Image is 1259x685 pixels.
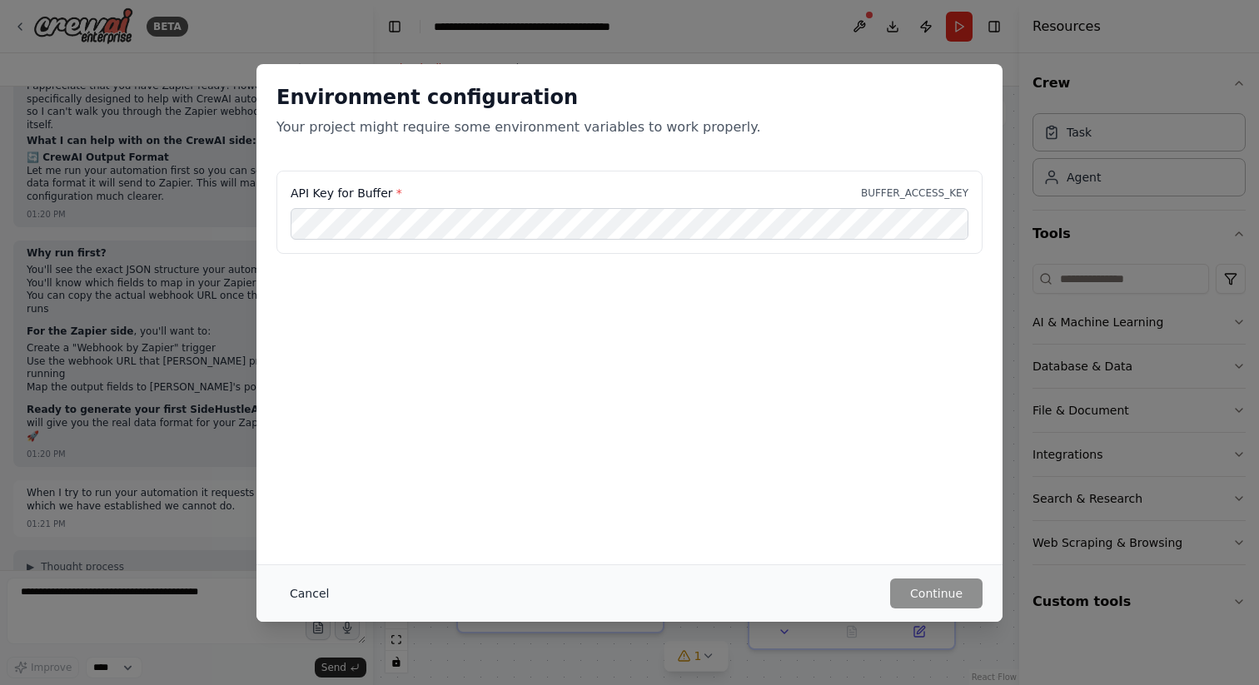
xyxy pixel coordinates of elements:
[890,578,983,608] button: Continue
[861,186,968,200] p: BUFFER_ACCESS_KEY
[276,117,983,137] p: Your project might require some environment variables to work properly.
[276,578,342,608] button: Cancel
[291,185,402,201] label: API Key for Buffer
[276,84,983,111] h2: Environment configuration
